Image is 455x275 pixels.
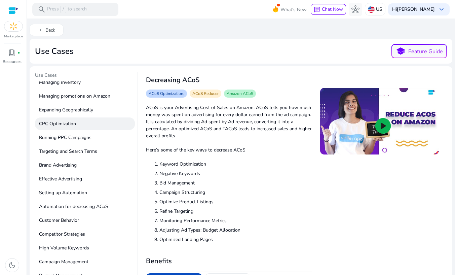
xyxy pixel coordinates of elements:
[35,117,135,130] p: CPC Optimization
[47,6,87,13] p: Press to search
[35,90,135,102] p: Managing promotions on Amazon
[35,242,135,254] p: High Volume Keywords
[4,34,23,39] p: Marketplace
[146,146,312,153] p: Here’s some of the key ways to decrease ACoS
[35,131,135,144] p: Running PPC Campaigns
[314,6,320,13] span: chat
[159,161,312,168] li: Keyword Optimization
[38,5,46,13] span: search
[374,116,392,135] span: play_circle
[149,91,184,96] span: ACoS Optimization,
[159,217,312,224] li: Monitoring Performance Metrics
[391,44,447,58] button: schoolFeature Guide
[35,173,135,185] p: Effective Advertising
[159,170,312,177] li: Negative Keywords
[438,5,446,13] span: keyboard_arrow_down
[349,3,362,16] button: hub
[320,88,439,154] img: sddefault.jpg
[376,3,382,15] p: US
[159,189,312,196] li: Campaign Structuring
[8,49,16,57] span: book_4
[35,104,135,116] p: Expanding Geographically
[146,104,312,139] p: ACoS is your Advertising Cost of Sales on Amazon. ACoS tells you how much money was spent on adve...
[227,91,253,96] span: Amazon ACoS
[35,228,135,240] p: Competitor Strategies
[311,4,346,15] button: chatChat Now
[3,59,22,65] p: Resources
[35,76,135,89] p: Managing Inventory
[8,261,16,269] span: dark_mode
[35,214,135,227] p: Customer Behavior
[392,7,435,12] p: Hi
[35,46,74,56] h2: Use Cases
[159,179,312,186] li: Bid Management
[408,47,443,56] p: Feature Guide
[38,27,43,33] span: chevron_left
[396,46,406,56] span: school
[4,21,23,31] img: walmart.svg
[146,257,312,265] h3: Benefits
[159,227,312,234] li: Adjusting Ad Types: Budget Allocation
[351,5,359,13] span: hub
[280,4,307,15] span: What's New
[35,159,135,171] p: Brand Advertising
[35,255,135,268] p: Campaign Management
[159,208,312,215] li: Refine Targeting
[397,6,435,12] b: [PERSON_NAME]
[35,145,135,158] p: Targeting and Search Terms
[146,76,199,84] h3: Decreasing ACoS
[159,236,312,243] li: Optimized Landing Pages
[35,200,135,213] p: Automation for decreasing ACoS
[368,6,375,13] img: us.svg
[159,198,312,205] li: Optimize Product Listings
[192,91,219,96] span: ACoS Reducer
[30,24,64,36] button: chevron_leftBack
[60,6,66,13] span: /
[17,51,20,54] span: fiber_manual_record
[35,72,135,81] p: Use Cases
[322,6,343,12] span: Chat Now
[35,186,135,199] p: Setting up Automation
